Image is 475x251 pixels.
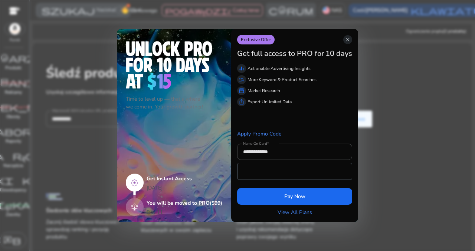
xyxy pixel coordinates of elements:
p: [DATE] [147,184,222,192]
span: manage_search [239,77,245,83]
span: storefront [239,88,245,94]
a: View All Plans [278,208,312,216]
button: Pay Now [237,188,352,205]
h5: You will be moved to PRO [147,200,222,207]
p: Day 11 [147,208,163,216]
p: Time to level up — that's where we come in. Your growth partner! [126,95,222,111]
p: Export Unlimited Data [248,98,292,105]
iframe: Secure payment input frame [241,164,348,179]
span: ios_share [239,99,245,105]
p: Market Research [248,87,280,94]
p: More Keyword & Product Searches [248,76,317,83]
p: Actionable Advertising Insights [248,65,311,72]
h3: Get full access to PRO for [237,49,324,58]
h5: Get Instant Access [147,176,222,182]
span: ($99) [210,200,222,207]
h3: 10 days [325,49,352,58]
p: Exclusive Offer [237,35,275,44]
span: equalizer [239,66,245,71]
span: Pay Now [284,193,305,200]
mat-label: Name On Card [243,141,267,146]
a: Apply Promo Code [237,130,281,137]
span: close [345,37,351,43]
